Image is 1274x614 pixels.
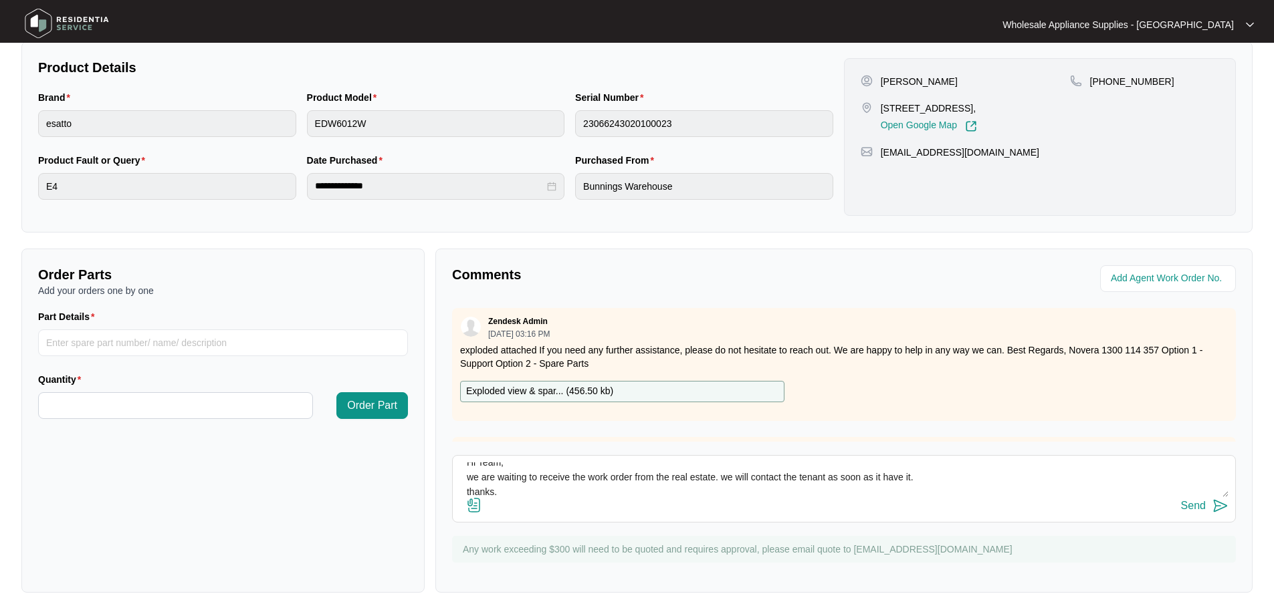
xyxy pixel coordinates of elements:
input: Brand [38,110,296,137]
p: [EMAIL_ADDRESS][DOMAIN_NAME] [881,146,1039,159]
input: Product Model [307,110,565,137]
img: user-pin [861,75,873,87]
label: Quantity [38,373,86,386]
img: Link-External [965,120,977,132]
label: Brand [38,91,76,104]
p: Comments [452,265,835,284]
label: Product Fault or Query [38,154,150,167]
p: Exploded view & spar... ( 456.50 kb ) [466,384,613,399]
p: [PHONE_NUMBER] [1090,75,1174,88]
button: Order Part [336,392,408,419]
p: [DATE] 03:16 PM [488,330,550,338]
div: Send [1181,500,1206,512]
p: Wholesale Appliance Supplies - [GEOGRAPHIC_DATA] [1002,18,1234,31]
p: exploded attached If you need any further assistance, please do not hesitate to reach out. We are... [460,343,1228,370]
img: user.svg [461,317,481,337]
label: Purchased From [575,154,659,167]
p: [STREET_ADDRESS], [881,102,977,115]
img: map-pin [861,146,873,158]
img: send-icon.svg [1212,498,1229,514]
label: Date Purchased [307,154,388,167]
p: Order Parts [38,265,408,284]
p: Zendesk Admin [488,316,548,327]
p: Add your orders one by one [38,284,408,297]
img: map-pin [1070,75,1082,87]
input: Purchased From [575,173,833,200]
span: Order Part [347,398,397,414]
input: Add Agent Work Order No. [1111,271,1228,287]
button: Send [1181,497,1229,515]
img: file-attachment-doc.svg [466,497,482,513]
label: Part Details [38,310,100,323]
textarea: Hi Team, we are waiting to receive the work order from the real estate. we will contact the tenan... [459,462,1229,497]
a: Open Google Map [881,120,977,132]
p: Any work exceeding $300 will need to be quoted and requires approval, please email quote to [EMAI... [463,543,1229,556]
label: Product Model [307,91,383,104]
label: Serial Number [575,91,649,104]
input: Serial Number [575,110,833,137]
input: Part Details [38,329,408,356]
img: residentia service logo [20,3,114,43]
input: Date Purchased [315,179,545,193]
input: Product Fault or Query [38,173,296,200]
p: Product Details [38,58,833,77]
p: [PERSON_NAME] [881,75,958,88]
input: Quantity [39,393,312,418]
img: map-pin [861,102,873,114]
img: dropdown arrow [1246,21,1254,28]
